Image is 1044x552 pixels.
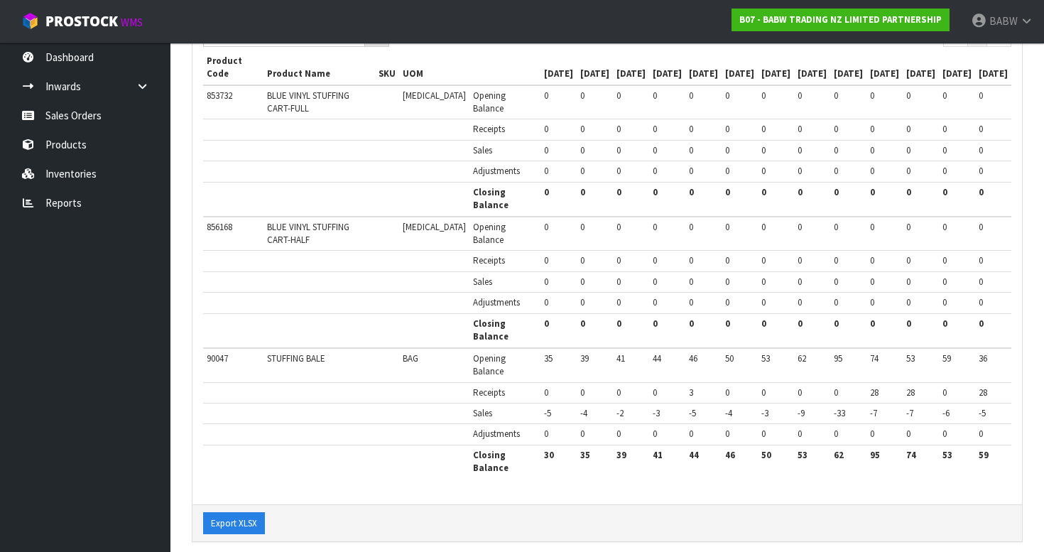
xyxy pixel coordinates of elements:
span: 0 [580,254,584,266]
span: 0 [544,186,549,198]
span: 28 [979,386,987,399]
span: 0 [725,296,729,308]
span: 0 [616,296,621,308]
span: 0 [834,276,838,288]
span: 0 [616,254,621,266]
span: 0 [689,186,694,198]
span: -33 [834,407,845,419]
span: 39 [616,449,626,461]
span: 44 [653,352,661,364]
span: 0 [653,428,657,440]
span: 0 [834,318,839,330]
span: 0 [798,186,803,198]
span: 95 [834,352,842,364]
th: [DATE] [866,51,903,85]
span: 0 [689,165,693,177]
td: 856168 [203,217,263,251]
td: BLUE VINYL STUFFING CART-FULL [263,85,374,119]
span: 0 [689,296,693,308]
span: 0 [979,165,983,177]
span: 0 [979,90,983,102]
span: 0 [544,296,548,308]
span: 53 [798,449,808,461]
th: UOM [399,51,469,85]
span: 0 [761,276,766,288]
span: 0 [544,318,549,330]
span: 0 [942,428,947,440]
span: 0 [798,296,802,308]
span: 44 [689,449,699,461]
span: 41 [653,449,663,461]
span: 0 [580,144,584,156]
span: 0 [761,428,766,440]
span: 59 [979,449,989,461]
th: SKU [375,51,399,85]
td: 90047 [203,348,263,382]
span: 0 [906,144,910,156]
strong: B07 - BABW TRADING NZ LIMITED PARTNERSHIP [739,13,942,26]
span: 0 [725,90,729,102]
small: WMS [121,16,143,29]
span: 0 [979,144,983,156]
span: 0 [616,221,621,233]
td: [MEDICAL_DATA] [399,85,469,119]
span: 0 [798,428,802,440]
span: 0 [544,254,548,266]
span: 0 [761,296,766,308]
span: 0 [979,186,984,198]
span: 0 [834,428,838,440]
span: 0 [798,221,802,233]
span: 0 [580,221,584,233]
span: -4 [725,407,732,419]
span: 0 [653,165,657,177]
span: 0 [870,296,874,308]
span: 0 [979,254,983,266]
span: 0 [725,276,729,288]
span: 0 [544,221,548,233]
span: 0 [942,186,947,198]
span: 0 [834,123,838,135]
span: 0 [689,318,694,330]
span: 0 [906,186,911,198]
span: 0 [906,165,910,177]
span: 0 [616,276,621,288]
span: 0 [834,296,838,308]
span: -5 [689,407,696,419]
th: [DATE] [685,51,722,85]
span: 30 [544,449,554,461]
span: 0 [834,221,838,233]
span: BABW [989,14,1018,28]
th: [DATE] [975,51,1011,85]
span: 0 [725,144,729,156]
span: 0 [979,296,983,308]
span: 0 [942,296,947,308]
span: 0 [942,90,947,102]
span: 0 [906,296,910,308]
span: 0 [653,221,657,233]
span: 39 [580,352,589,364]
td: Adjustments [469,161,540,182]
span: 0 [689,428,693,440]
span: 3 [689,386,693,399]
span: 0 [725,165,729,177]
span: 62 [798,352,806,364]
span: 53 [942,449,952,461]
span: 0 [870,318,875,330]
th: Product Code [203,51,263,85]
span: 0 [616,123,621,135]
span: 0 [761,165,766,177]
span: 0 [870,428,874,440]
span: 0 [725,386,729,399]
td: Adjustments [469,293,540,313]
td: Sales [469,403,540,423]
span: 0 [979,428,983,440]
span: 0 [689,144,693,156]
span: 28 [906,386,915,399]
span: 0 [870,123,874,135]
span: 0 [725,123,729,135]
span: -5 [544,407,551,419]
span: 0 [906,428,910,440]
span: 0 [761,186,766,198]
span: 0 [725,254,729,266]
span: 0 [798,318,803,330]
